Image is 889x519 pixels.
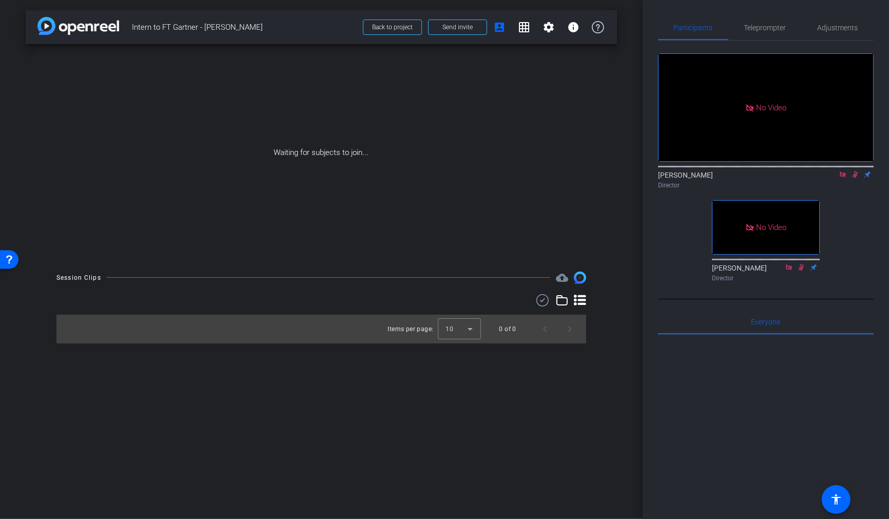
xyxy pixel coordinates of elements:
mat-icon: grid_on [518,21,530,33]
span: Send invite [442,23,473,31]
button: Send invite [428,20,487,35]
img: app-logo [37,17,119,35]
span: No Video [756,223,786,232]
span: Participants [674,24,713,31]
button: Next page [557,317,582,341]
span: Intern to FT Gartner - [PERSON_NAME] [132,17,357,37]
img: Session clips [574,272,586,284]
span: Adjustments [818,24,858,31]
span: Everyone [751,318,781,325]
span: No Video [756,103,786,112]
mat-icon: accessibility [830,493,842,506]
button: Back to project [363,20,422,35]
div: Director [658,181,874,190]
mat-icon: settings [543,21,555,33]
mat-icon: cloud_upload [556,272,568,284]
div: Director [712,274,820,283]
div: Waiting for subjects to join... [26,44,617,261]
span: Teleprompter [744,24,786,31]
button: Previous page [533,317,557,341]
mat-icon: account_box [493,21,506,33]
div: 0 of 0 [499,324,516,334]
div: [PERSON_NAME] [712,263,820,283]
span: Back to project [372,24,413,31]
div: Session Clips [56,273,101,283]
div: [PERSON_NAME] [658,170,874,190]
div: Items per page: [388,324,434,334]
mat-icon: info [567,21,579,33]
span: Destinations for your clips [556,272,568,284]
